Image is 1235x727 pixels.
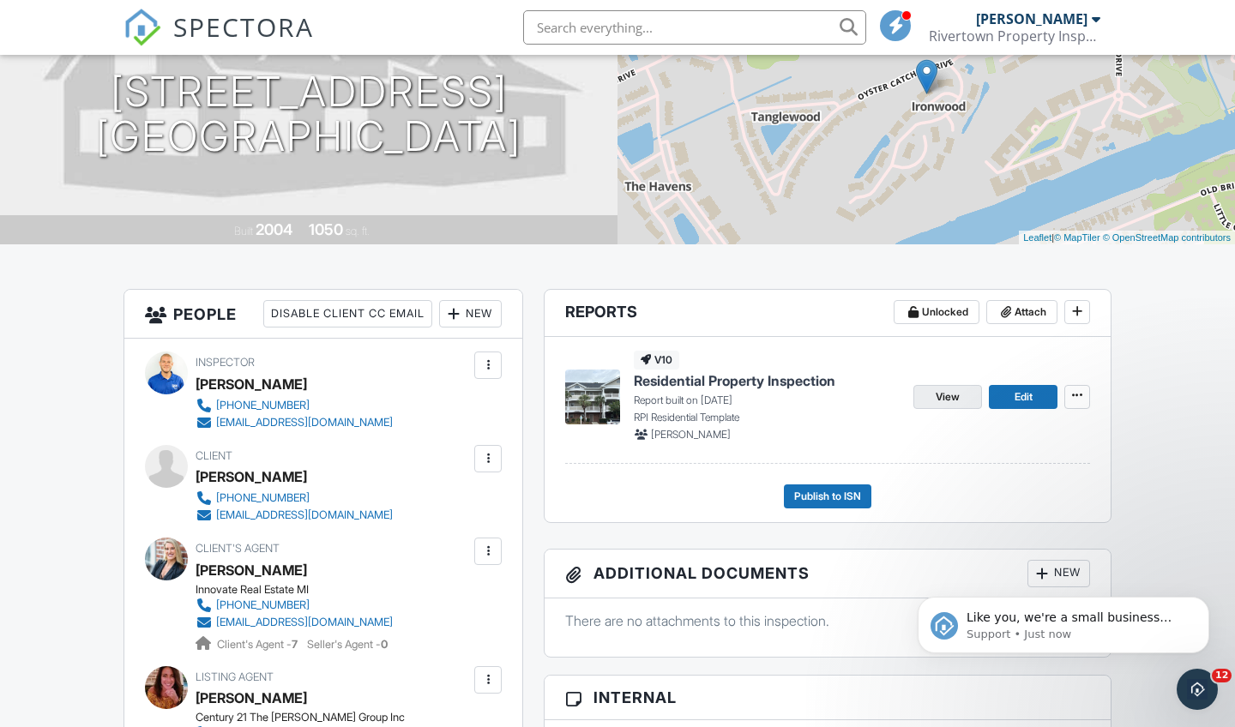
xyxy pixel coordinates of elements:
[123,23,314,59] a: SPECTORA
[976,10,1087,27] div: [PERSON_NAME]
[196,711,407,724] div: Century 21 The [PERSON_NAME] Group Inc
[196,397,393,414] a: [PHONE_NUMBER]
[256,220,292,238] div: 2004
[196,507,393,524] a: [EMAIL_ADDRESS][DOMAIN_NAME]
[439,300,502,327] div: New
[124,290,522,339] h3: People
[1023,232,1051,243] a: Leaflet
[346,225,370,237] span: sq. ft.
[565,611,1090,630] p: There are no attachments to this inspection.
[216,616,393,629] div: [EMAIL_ADDRESS][DOMAIN_NAME]
[1054,232,1100,243] a: © MapTiler
[196,464,307,490] div: [PERSON_NAME]
[263,300,432,327] div: Disable Client CC Email
[96,69,521,160] h1: [STREET_ADDRESS] [GEOGRAPHIC_DATA]
[196,614,393,631] a: [EMAIL_ADDRESS][DOMAIN_NAME]
[196,597,393,614] a: [PHONE_NUMBER]
[217,638,300,651] span: Client's Agent -
[196,414,393,431] a: [EMAIL_ADDRESS][DOMAIN_NAME]
[196,557,307,583] div: [PERSON_NAME]
[929,27,1100,45] div: Rivertown Property Inspections
[216,491,310,505] div: [PHONE_NUMBER]
[545,676,1111,720] h3: Internal
[196,670,274,683] span: Listing Agent
[523,10,866,45] input: Search everything...
[216,399,310,412] div: [PHONE_NUMBER]
[292,638,298,651] strong: 7
[216,416,393,430] div: [EMAIL_ADDRESS][DOMAIN_NAME]
[545,550,1111,598] h3: Additional Documents
[75,50,293,148] span: Like you, we're a small business that relies on reviews to grow. If you have a few minutes, we'd ...
[1019,231,1235,245] div: |
[892,561,1235,681] iframe: Intercom notifications message
[196,685,307,711] div: [PERSON_NAME]
[1103,232,1231,243] a: © OpenStreetMap contributors
[307,638,388,651] span: Seller's Agent -
[381,638,388,651] strong: 0
[234,225,253,237] span: Built
[309,220,343,238] div: 1050
[196,490,393,507] a: [PHONE_NUMBER]
[196,356,255,369] span: Inspector
[196,449,232,462] span: Client
[123,9,161,46] img: The Best Home Inspection Software - Spectora
[1212,669,1232,682] span: 12
[196,371,307,397] div: [PERSON_NAME]
[216,598,310,612] div: [PHONE_NUMBER]
[75,66,296,81] p: Message from Support, sent Just now
[1177,669,1218,710] iframe: Intercom live chat
[216,508,393,522] div: [EMAIL_ADDRESS][DOMAIN_NAME]
[173,9,314,45] span: SPECTORA
[196,542,280,555] span: Client's Agent
[1027,560,1090,587] div: New
[196,583,407,597] div: Innovate Real Estate MI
